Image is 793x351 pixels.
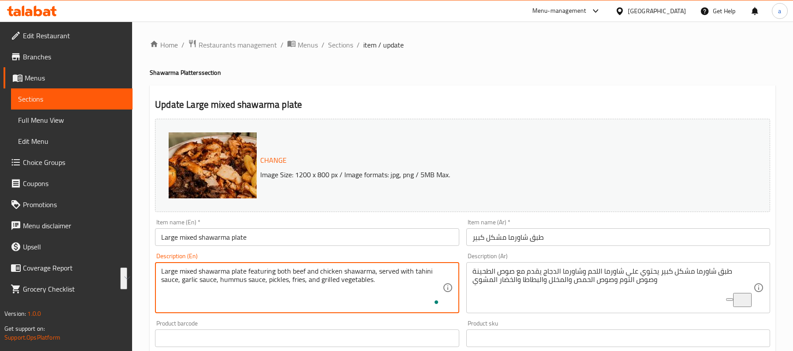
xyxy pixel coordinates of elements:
[155,329,459,347] input: Please enter product barcode
[18,136,125,146] span: Edit Menu
[472,267,753,309] textarea: To enrich screen reader interactions, please activate Accessibility in Grammarly extension settings
[466,228,770,246] input: Enter name Ar
[4,152,133,173] a: Choice Groups
[23,199,125,210] span: Promotions
[4,257,133,278] a: Coverage Report
[23,284,125,294] span: Grocery Checklist
[4,25,133,46] a: Edit Restaurant
[257,169,697,180] p: Image Size: 1200 x 800 px / Image formats: jpg, png / 5MB Max.
[4,323,45,334] span: Get support on:
[4,215,133,236] a: Menu disclaimer
[298,40,318,50] span: Menus
[4,332,60,343] a: Support.OpsPlatform
[257,151,290,169] button: Change
[321,40,325,50] li: /
[628,6,686,16] div: [GEOGRAPHIC_DATA]
[357,40,360,50] li: /
[169,132,345,308] img: a9b25a7c-e89d-491f-a064-57ac3acbb7ad.jpg
[11,110,133,131] a: Full Menu View
[4,194,133,215] a: Promotions
[23,30,125,41] span: Edit Restaurant
[287,39,318,51] a: Menus
[532,6,586,16] div: Menu-management
[23,157,125,168] span: Choice Groups
[150,39,775,51] nav: breadcrumb
[23,51,125,62] span: Branches
[4,278,133,300] a: Grocery Checklist
[11,88,133,110] a: Sections
[23,178,125,189] span: Coupons
[778,6,781,16] span: a
[23,220,125,231] span: Menu disclaimer
[4,46,133,67] a: Branches
[188,39,277,51] a: Restaurants management
[23,241,125,252] span: Upsell
[27,308,41,319] span: 1.0.0
[23,263,125,273] span: Coverage Report
[25,73,125,83] span: Menus
[155,228,459,246] input: Enter name En
[260,154,287,167] span: Change
[161,267,442,309] textarea: To enrich screen reader interactions, please activate Accessibility in Grammarly extension settings
[150,40,178,50] a: Home
[4,67,133,88] a: Menus
[4,236,133,257] a: Upsell
[466,329,770,347] input: Please enter product sku
[155,98,770,111] h2: Update Large mixed shawarma plate
[363,40,404,50] span: item / update
[4,308,26,319] span: Version:
[18,115,125,125] span: Full Menu View
[11,131,133,152] a: Edit Menu
[280,40,284,50] li: /
[199,40,277,50] span: Restaurants management
[328,40,353,50] a: Sections
[150,68,775,77] h4: Shawarma Platters section
[4,173,133,194] a: Coupons
[18,94,125,104] span: Sections
[181,40,184,50] li: /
